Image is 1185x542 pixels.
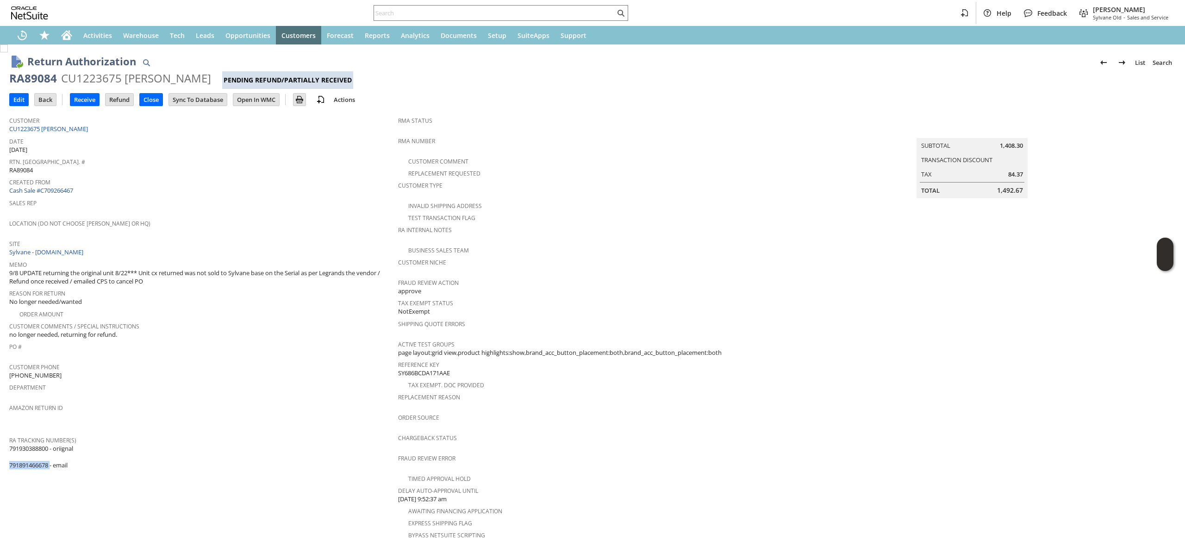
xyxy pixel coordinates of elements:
span: Support [561,31,586,40]
span: No longer needed/wanted [9,297,82,306]
a: Fraud Review Action [398,279,459,287]
input: Search [374,7,615,19]
a: Warehouse [118,26,164,44]
span: 9/8 UPDATE returning the original unit 8/22*** Unit cx returned was not sold to Sylvane base on t... [9,269,393,286]
a: Department [9,384,46,391]
span: Sylvane Old [1093,14,1122,21]
a: Active Test Groups [398,340,455,348]
svg: Search [615,7,626,19]
img: Print [294,94,305,105]
svg: Recent Records [17,30,28,41]
a: Customer [9,117,39,125]
a: Search [1149,55,1176,70]
a: Tech [164,26,190,44]
span: [DATE] 9:52:37 am [398,495,447,504]
a: Transaction Discount [921,156,992,164]
a: Support [555,26,592,44]
a: Bypass NetSuite Scripting [408,531,485,539]
a: Forecast [321,26,359,44]
span: Forecast [327,31,354,40]
a: Delay Auto-Approval Until [398,487,478,495]
div: RA89084 [9,71,57,86]
a: Fraud Review Error [398,454,455,462]
span: approve [398,287,421,296]
a: Setup [482,26,512,44]
iframe: Click here to launch Oracle Guided Learning Help Panel [1157,238,1173,271]
span: Sales and Service [1127,14,1168,21]
svg: Shortcuts [39,30,50,41]
a: Timed Approval Hold [408,475,471,483]
a: Date [9,138,24,145]
a: Sylvane - [DOMAIN_NAME] [9,248,86,256]
a: Opportunities [220,26,276,44]
span: Customers [281,31,316,40]
input: Close [140,94,162,106]
a: RMA Status [398,117,432,125]
a: Invalid Shipping Address [408,202,482,210]
h1: Return Authorization [27,54,136,69]
caption: Summary [917,123,1028,138]
a: List [1131,55,1149,70]
a: Express Shipping Flag [408,519,472,527]
a: Customer Phone [9,363,60,371]
input: Back [35,94,56,106]
input: Sync To Database [169,94,227,106]
a: Replacement reason [398,393,460,401]
span: Help [997,9,1011,18]
a: Tax Exempt. Doc Provided [408,381,484,389]
span: SuiteApps [518,31,549,40]
a: Activities [78,26,118,44]
a: RA Tracking Number(s) [9,436,76,444]
a: Cash Sale #C709266467 [9,186,73,195]
a: Subtotal [921,141,950,150]
a: Amazon Return ID [9,404,63,412]
span: page layout:grid view,product highlights:show,brand_acc_button_placement:both,brand_acc_button_pl... [398,348,722,357]
a: RMA Number [398,137,435,145]
span: SY686BCDA171AAE [398,369,450,378]
input: Print [293,94,306,106]
img: add-record.svg [315,94,326,105]
a: Total [921,186,940,195]
a: Home [56,26,78,44]
svg: logo [11,6,48,19]
a: Business Sales Team [408,246,469,254]
span: RA89084 [9,166,33,175]
a: Documents [435,26,482,44]
a: CU1223675 [PERSON_NAME] [9,125,90,133]
span: [DATE] [9,145,27,154]
a: Customer Comment [408,158,468,165]
a: Created From [9,178,50,186]
span: Analytics [401,31,430,40]
a: Actions [330,95,359,104]
a: Test Transaction Flag [408,214,475,222]
a: Shipping Quote Errors [398,320,465,328]
span: Warehouse [123,31,159,40]
a: Awaiting Financing Application [408,507,502,515]
span: - [1123,14,1125,21]
a: Leads [190,26,220,44]
img: Next [1116,57,1128,68]
a: Order Source [398,414,439,422]
a: Replacement Requested [408,170,480,177]
input: Open In WMC [233,94,279,106]
a: Analytics [395,26,435,44]
img: Quick Find [141,57,152,68]
span: NotExempt [398,307,430,316]
span: Feedback [1037,9,1067,18]
a: Location (Do Not Choose [PERSON_NAME] or HQ) [9,220,150,227]
a: Recent Records [11,26,33,44]
span: 84.37 [1008,170,1023,179]
span: 1,492.67 [997,186,1023,195]
span: Opportunities [225,31,270,40]
a: Reference Key [398,361,439,369]
div: CU1223675 [PERSON_NAME] [61,71,211,86]
span: 791930388800 - oriignal 791891466678 - email [9,444,73,470]
span: 1,408.30 [1000,141,1023,150]
a: Memo [9,261,27,269]
span: Oracle Guided Learning Widget. To move around, please hold and drag [1157,255,1173,271]
span: Leads [196,31,214,40]
span: Setup [488,31,506,40]
a: Site [9,240,20,248]
input: Refund [106,94,133,106]
a: Tax Exempt Status [398,299,453,307]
